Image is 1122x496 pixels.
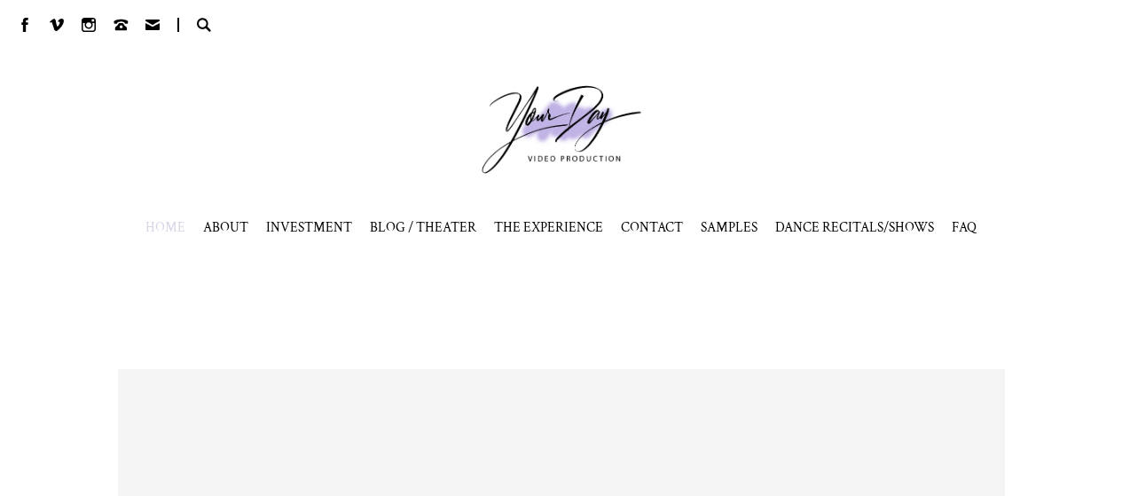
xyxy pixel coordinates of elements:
a: CONTACT [621,218,683,236]
a: ABOUT [203,218,248,236]
a: BLOG / THEATER [370,218,476,236]
span: SAMPLES [701,218,757,236]
a: HOME [145,218,185,236]
span: DANCE RECITALS/SHOWS [775,218,934,236]
a: INVESTMENT [266,218,352,236]
a: THE EXPERIENCE [494,218,603,236]
a: Your Day Production Logo [455,59,668,201]
a: FAQ [952,218,977,236]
